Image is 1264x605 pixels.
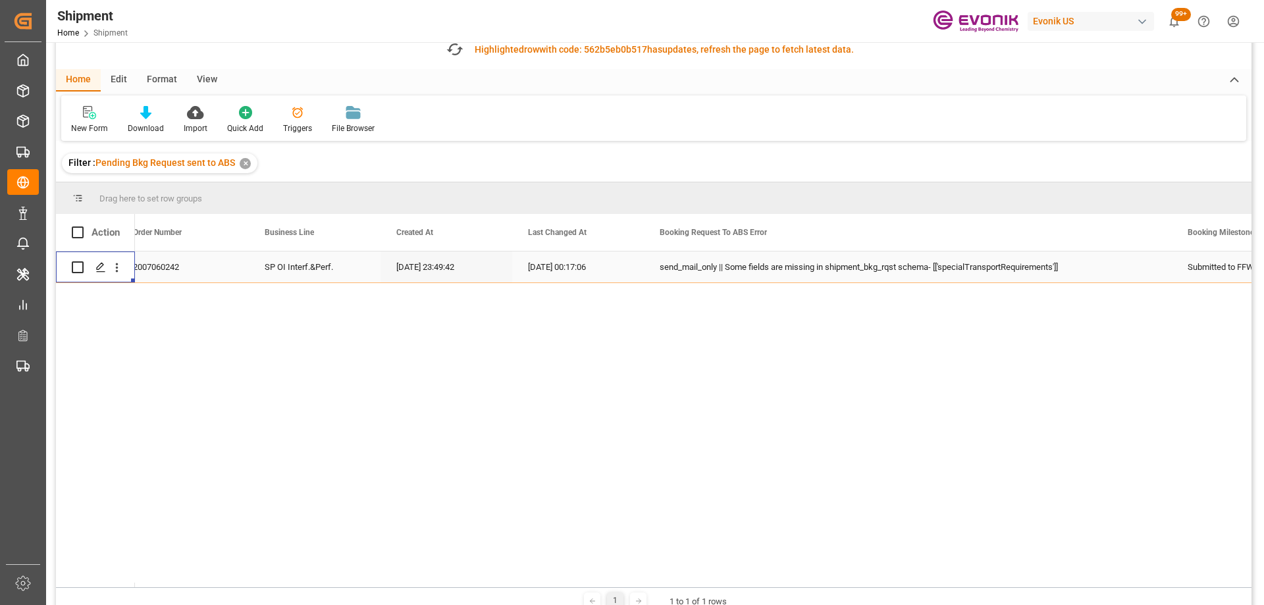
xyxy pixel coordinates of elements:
span: has [647,44,662,55]
span: 562b5eb0b517 [584,44,647,55]
span: Business Line [265,228,314,237]
div: Shipment [57,6,128,26]
div: Download [128,122,164,134]
span: Last Changed At [528,228,587,237]
span: Booking Request To ABS Error [660,228,767,237]
span: Order Number [133,228,182,237]
span: Created At [396,228,433,237]
img: Evonik-brand-mark-Deep-Purple-RGB.jpeg_1700498283.jpeg [933,10,1018,33]
button: Help Center [1189,7,1219,36]
div: Highlighted with code: updates, refresh the page to fetch latest data. [475,43,854,57]
div: send_mail_only || Some fields are missing in shipment_bkg_rqst schema- [['specialTransportRequire... [644,251,1172,282]
div: Format [137,69,187,92]
div: Triggers [283,122,312,134]
span: Drag here to set row groups [99,194,202,203]
div: Action [92,226,120,238]
button: show 100 new notifications [1159,7,1189,36]
span: Pending Bkg Request sent to ABS [95,157,235,168]
button: Evonik US [1028,9,1159,34]
div: [DATE] 00:17:06 [512,251,644,282]
div: Quick Add [227,122,263,134]
div: Edit [101,69,137,92]
a: Home [57,28,79,38]
div: View [187,69,227,92]
span: Booking Milestones [1188,228,1258,237]
div: File Browser [332,122,375,134]
div: New Form [71,122,108,134]
div: [DATE] 23:49:42 [381,251,512,282]
span: 99+ [1171,8,1191,21]
div: Home [56,69,101,92]
div: SP OI Interf.&Perf. [249,251,381,282]
span: Filter : [68,157,95,168]
div: ✕ [240,158,251,169]
span: row [524,44,539,55]
div: 2007060242 [117,251,249,282]
div: Import [184,122,207,134]
div: Press SPACE to select this row. [56,251,135,283]
div: Evonik US [1028,12,1154,31]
